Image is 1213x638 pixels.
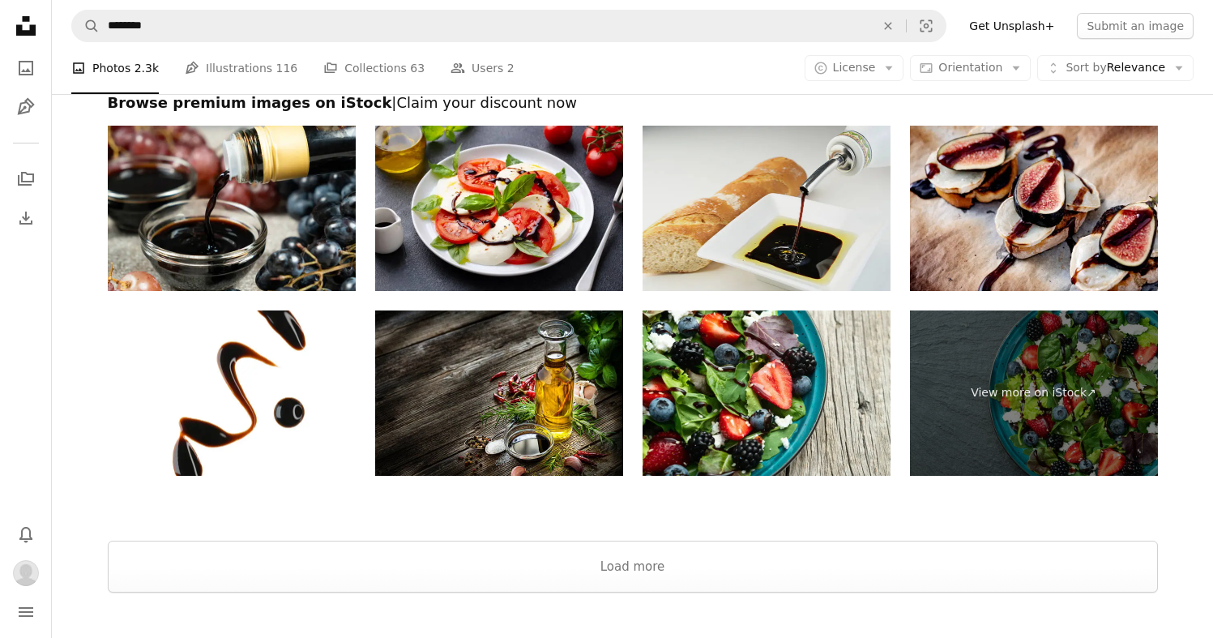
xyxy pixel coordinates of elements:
a: Home — Unsplash [10,10,42,45]
span: License [833,61,876,74]
a: Get Unsplash+ [959,13,1064,39]
a: Illustrations 116 [185,42,297,94]
a: Download History [10,202,42,234]
img: Berries salad (blueberry strawberry blackberry ) with cheese feta and balsamic sauce [643,310,891,476]
button: Menu [10,596,42,628]
button: Sort byRelevance [1037,55,1194,81]
button: Profile [10,557,42,589]
img: Oil and Vinegar [643,126,891,291]
img: Balsamic vinegar pour from a glass bottle into a bowl [108,126,356,291]
a: Photos [10,52,42,84]
button: Orientation [910,55,1031,81]
form: Find visuals sitewide [71,10,946,42]
img: Fresh figs with melted goats cheese and balsamic vinegar on toasted bread. [910,126,1158,291]
button: Visual search [907,11,946,41]
a: Illustrations [10,91,42,123]
button: Submit an image [1077,13,1194,39]
span: Sort by [1066,61,1106,74]
span: 116 [276,59,298,77]
a: View more on iStock↗ [910,310,1158,476]
span: | Claim your discount now [391,94,577,111]
a: Users 2 [451,42,515,94]
span: 63 [410,59,425,77]
a: Collections [10,163,42,195]
button: Notifications [10,518,42,550]
img: Avatar of user You jeong Jang [13,560,39,586]
a: Collections 63 [323,42,425,94]
h2: Browse premium images on iStock [108,93,1158,113]
span: 2 [507,59,515,77]
img: Mediterranean cooking ingredients [375,310,623,476]
img: Caprese salad with tomatoes, mozzarella cheese, basil. Close up. Grey background. [375,126,623,291]
img: Elegant line of brown liquid sauce with drop isolated on white, top view, clipping path [108,310,356,476]
span: Orientation [938,61,1002,74]
button: Search Unsplash [72,11,100,41]
button: License [805,55,904,81]
button: Load more [108,541,1158,593]
button: Clear [870,11,906,41]
span: Relevance [1066,60,1165,76]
